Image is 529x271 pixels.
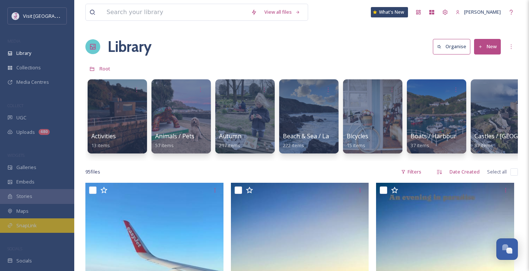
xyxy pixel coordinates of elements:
[487,168,507,175] span: Select all
[371,7,408,17] a: What's New
[446,165,483,179] div: Date Created
[452,5,504,19] a: [PERSON_NAME]
[433,39,470,54] button: Organise
[7,38,20,44] span: MEDIA
[433,39,474,54] a: Organise
[16,222,37,229] span: SnapLink
[474,39,501,54] button: New
[16,208,29,215] span: Maps
[99,64,110,73] a: Root
[411,133,456,149] a: Boats / Harbour37 items
[108,36,151,58] a: Library
[12,12,19,20] img: Events-Jersey-Logo.png
[99,65,110,72] span: Root
[219,142,240,149] span: 217 items
[219,132,241,140] span: Autumn
[16,164,36,171] span: Galleries
[347,133,368,149] a: Bicycles15 items
[219,133,241,149] a: Autumn217 items
[16,257,32,264] span: Socials
[411,142,429,149] span: 37 items
[474,142,493,149] span: 87 items
[155,142,174,149] span: 57 items
[411,132,456,140] span: Boats / Harbour
[283,142,304,149] span: 222 items
[283,132,403,140] span: Beach & Sea / Landscape / Swimming Pools
[23,12,81,19] span: Visit [GEOGRAPHIC_DATA]
[7,246,22,251] span: SOCIALS
[16,50,31,57] span: Library
[464,9,501,15] span: [PERSON_NAME]
[261,5,304,19] a: View all files
[155,132,195,140] span: Animals / Pets
[16,193,32,200] span: Stories
[155,133,195,149] a: Animals / Pets57 items
[7,152,25,158] span: WIDGETS
[16,79,49,86] span: Media Centres
[85,168,100,175] span: 95 file s
[7,103,23,108] span: COLLECT
[16,114,26,121] span: UGC
[39,129,50,135] div: 480
[16,178,35,185] span: Embeds
[91,142,110,149] span: 13 items
[91,133,116,149] a: Activities13 items
[103,4,247,20] input: Search your library
[16,129,35,136] span: Uploads
[496,238,518,260] button: Open Chat
[347,132,368,140] span: Bicycles
[16,64,41,71] span: Collections
[347,142,365,149] span: 15 items
[397,165,425,179] div: Filters
[91,132,116,140] span: Activities
[283,133,403,149] a: Beach & Sea / Landscape / Swimming Pools222 items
